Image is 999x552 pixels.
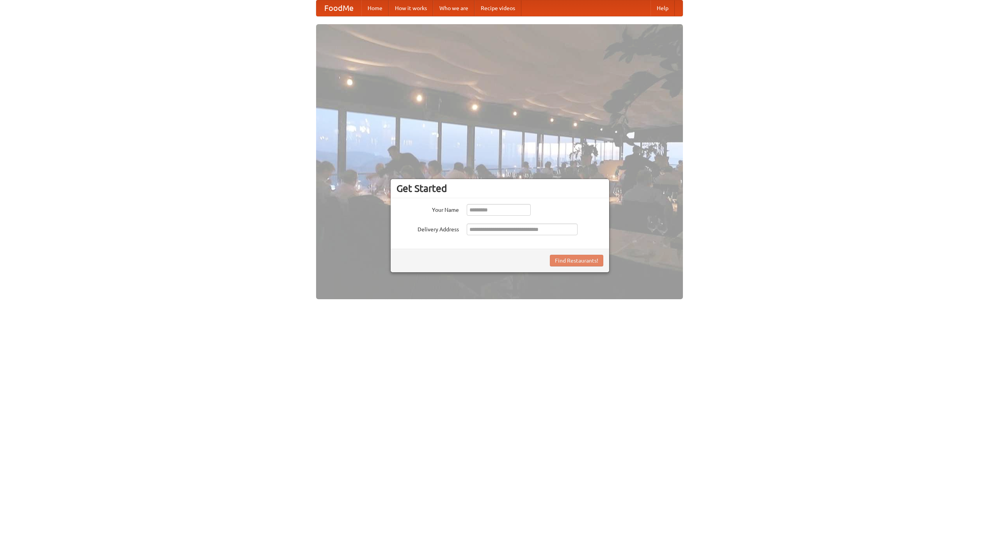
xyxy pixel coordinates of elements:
a: FoodMe [316,0,361,16]
label: Delivery Address [396,224,459,233]
h3: Get Started [396,183,603,194]
button: Find Restaurants! [550,255,603,266]
a: Recipe videos [475,0,521,16]
a: Home [361,0,389,16]
label: Your Name [396,204,459,214]
a: Who we are [433,0,475,16]
a: How it works [389,0,433,16]
a: Help [651,0,675,16]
